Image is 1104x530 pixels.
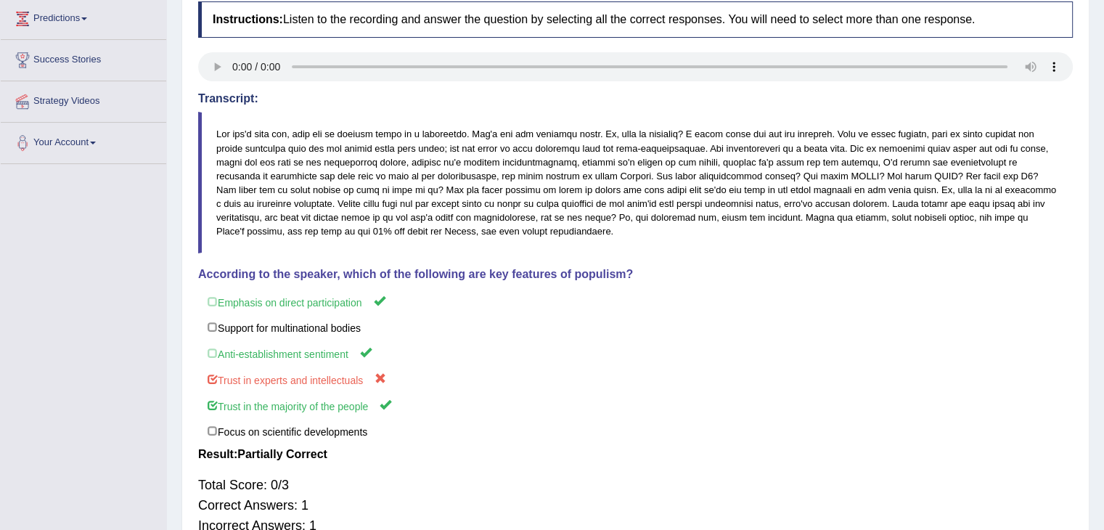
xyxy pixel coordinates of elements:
[198,392,1073,419] label: Trust in the majority of the people
[198,288,1073,315] label: Emphasis on direct participation
[1,40,166,76] a: Success Stories
[198,314,1073,341] label: Support for multinational bodies
[198,340,1073,367] label: Anti-establishment sentiment
[198,92,1073,105] h4: Transcript:
[198,448,1073,461] h4: Result:
[198,418,1073,444] label: Focus on scientific developments
[1,81,166,118] a: Strategy Videos
[198,1,1073,38] h4: Listen to the recording and answer the question by selecting all the correct responses. You will ...
[198,268,1073,281] h4: According to the speaker, which of the following are key features of populism?
[198,112,1073,253] blockquote: Lor ips'd sita con, adip eli se doeiusm tempo in u laboreetdo. Mag'a eni adm veniamqu nostr. Ex, ...
[213,13,283,25] b: Instructions:
[1,123,166,159] a: Your Account
[198,366,1073,393] label: Trust in experts and intellectuals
